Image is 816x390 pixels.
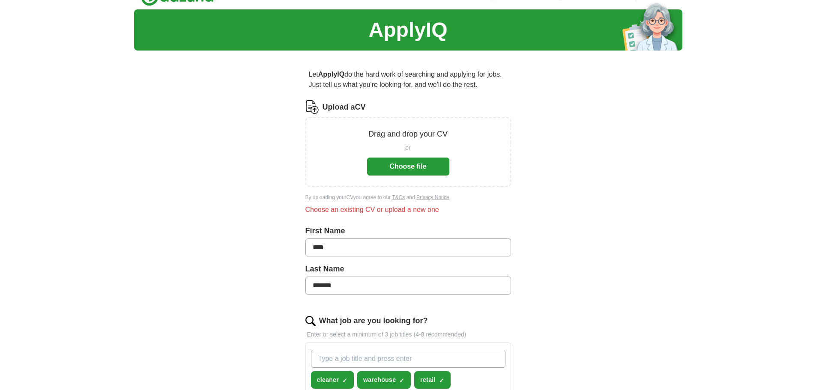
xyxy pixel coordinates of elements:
[305,263,511,275] label: Last Name
[405,143,410,152] span: or
[367,158,449,176] button: Choose file
[399,377,404,384] span: ✓
[311,350,505,368] input: Type a job title and press enter
[392,194,405,200] a: T&Cs
[319,315,428,327] label: What job are you looking for?
[305,316,316,326] img: search.png
[416,194,449,200] a: Privacy Notice
[318,71,344,78] strong: ApplyIQ
[317,375,339,384] span: cleaner
[357,371,411,389] button: warehouse✓
[305,194,511,201] div: By uploading your CV you agree to our and .
[305,225,511,237] label: First Name
[439,377,444,384] span: ✓
[414,371,451,389] button: retail✓
[305,205,511,215] div: Choose an existing CV or upload a new one
[368,128,448,140] p: Drag and drop your CV
[420,375,436,384] span: retail
[311,371,354,389] button: cleaner✓
[305,66,511,93] p: Let do the hard work of searching and applying for jobs. Just tell us what you're looking for, an...
[342,377,347,384] span: ✓
[323,101,366,113] label: Upload a CV
[305,330,511,339] p: Enter or select a minimum of 3 job titles (4-8 recommended)
[363,375,396,384] span: warehouse
[368,15,447,45] h1: ApplyIQ
[305,100,319,114] img: CV Icon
